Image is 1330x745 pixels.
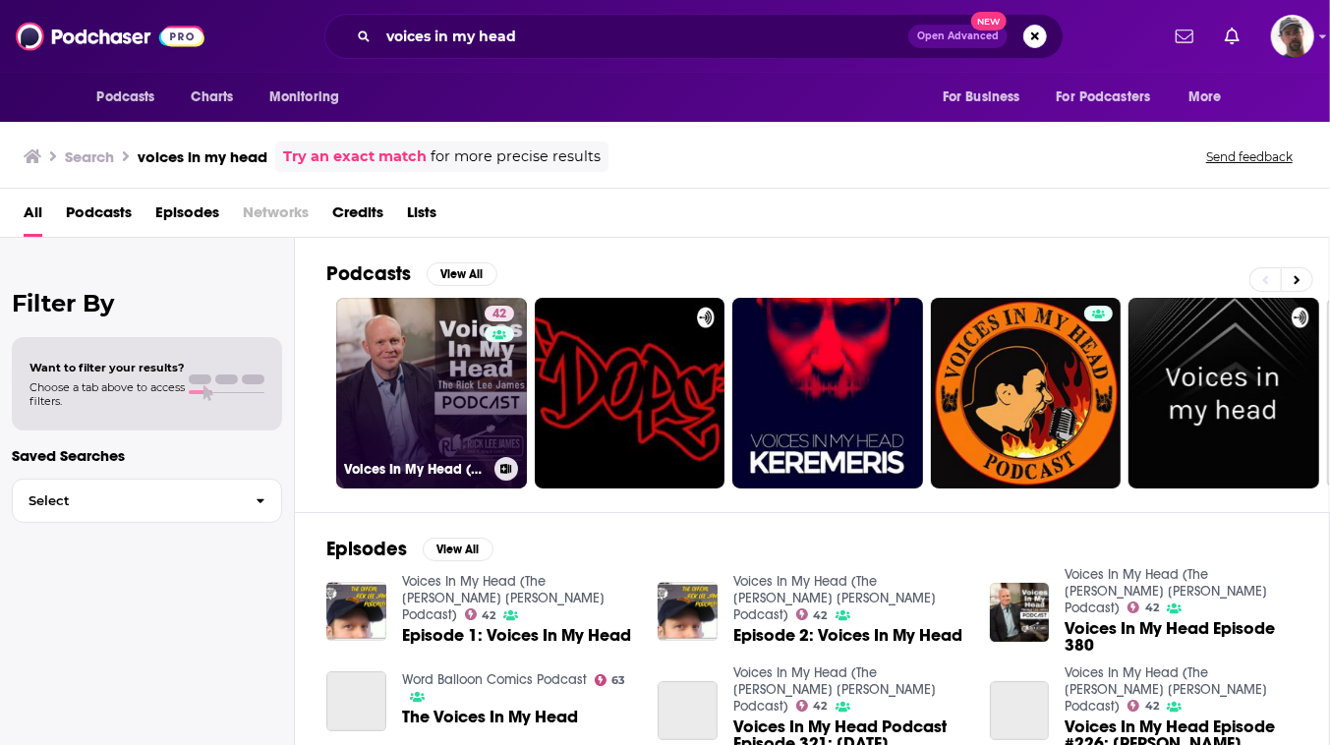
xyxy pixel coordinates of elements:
a: 42 [465,608,496,620]
button: Show profile menu [1271,15,1314,58]
span: 42 [814,611,828,620]
a: 42 [796,608,828,620]
span: 42 [1145,702,1159,711]
span: Podcasts [97,84,155,111]
a: Podcasts [66,197,132,237]
img: Episode 2: Voices In My Head [658,582,718,642]
p: Saved Searches [12,446,282,465]
a: 42Voices In My Head (The [PERSON_NAME] [PERSON_NAME] Podcast) [336,298,527,488]
a: Voices In My Head Podcast Episode 321: Pentecost [658,681,718,741]
span: 42 [814,702,828,711]
a: Voices In My Head Episode #226: Rick Incorvati [990,681,1050,741]
span: Open Advanced [917,31,999,41]
a: 63 [595,674,626,686]
a: 42 [1128,602,1159,613]
a: Episodes [155,197,219,237]
a: Voices In My Head (The Rick Lee James Podcast) [402,573,605,623]
span: Choose a tab above to access filters. [29,380,185,408]
button: View All [423,538,493,561]
a: Try an exact match [283,145,427,168]
a: Word Balloon Comics Podcast [402,671,587,688]
img: Podchaser - Follow, Share and Rate Podcasts [16,18,204,55]
a: 42 [485,306,514,321]
div: Search podcasts, credits, & more... [324,14,1064,59]
a: The Voices In My Head [326,671,386,731]
span: Charts [192,84,234,111]
h2: Podcasts [326,261,411,286]
button: Send feedback [1200,148,1299,165]
img: User Profile [1271,15,1314,58]
a: Voices In My Head (The Rick Lee James Podcast) [1065,664,1267,715]
span: 42 [1145,603,1159,612]
span: Networks [243,197,309,237]
span: for more precise results [431,145,601,168]
a: Episode 1: Voices In My Head [402,627,631,644]
a: Charts [179,79,246,116]
a: PodcastsView All [326,261,497,286]
span: New [971,12,1007,30]
button: View All [427,262,497,286]
span: Monitoring [269,84,339,111]
button: open menu [1175,79,1246,116]
span: Want to filter your results? [29,361,185,374]
h3: voices in my head [138,147,267,166]
span: For Business [943,84,1020,111]
h3: Voices In My Head (The [PERSON_NAME] [PERSON_NAME] Podcast) [344,461,487,478]
button: open menu [929,79,1045,116]
input: Search podcasts, credits, & more... [378,21,908,52]
a: Show notifications dropdown [1168,20,1201,53]
a: Voices In My Head Episode 380 [1065,620,1298,654]
a: Credits [332,197,383,237]
a: Voices In My Head (The Rick Lee James Podcast) [1065,566,1267,616]
img: Voices In My Head Episode 380 [990,583,1050,643]
button: open menu [1044,79,1180,116]
a: Voices In My Head (The Rick Lee James Podcast) [733,664,936,715]
span: 63 [611,676,625,685]
h2: Episodes [326,537,407,561]
h3: Search [65,147,114,166]
span: Select [13,494,240,507]
button: open menu [84,79,181,116]
a: 42 [796,700,828,712]
span: 42 [482,611,495,620]
span: For Podcasters [1057,84,1151,111]
a: All [24,197,42,237]
a: Voices In My Head (The Rick Lee James Podcast) [733,573,936,623]
span: Logged in as cjPurdy [1271,15,1314,58]
button: Select [12,479,282,523]
a: 42 [1128,700,1159,712]
h2: Filter By [12,289,282,317]
a: The Voices In My Head [402,709,578,725]
span: 42 [492,305,506,324]
button: Open AdvancedNew [908,25,1008,48]
a: Episode 2: Voices In My Head [733,627,962,644]
a: Show notifications dropdown [1217,20,1247,53]
span: More [1188,84,1222,111]
button: open menu [256,79,365,116]
a: Lists [407,197,436,237]
a: EpisodesView All [326,537,493,561]
img: Episode 1: Voices In My Head [326,582,386,642]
